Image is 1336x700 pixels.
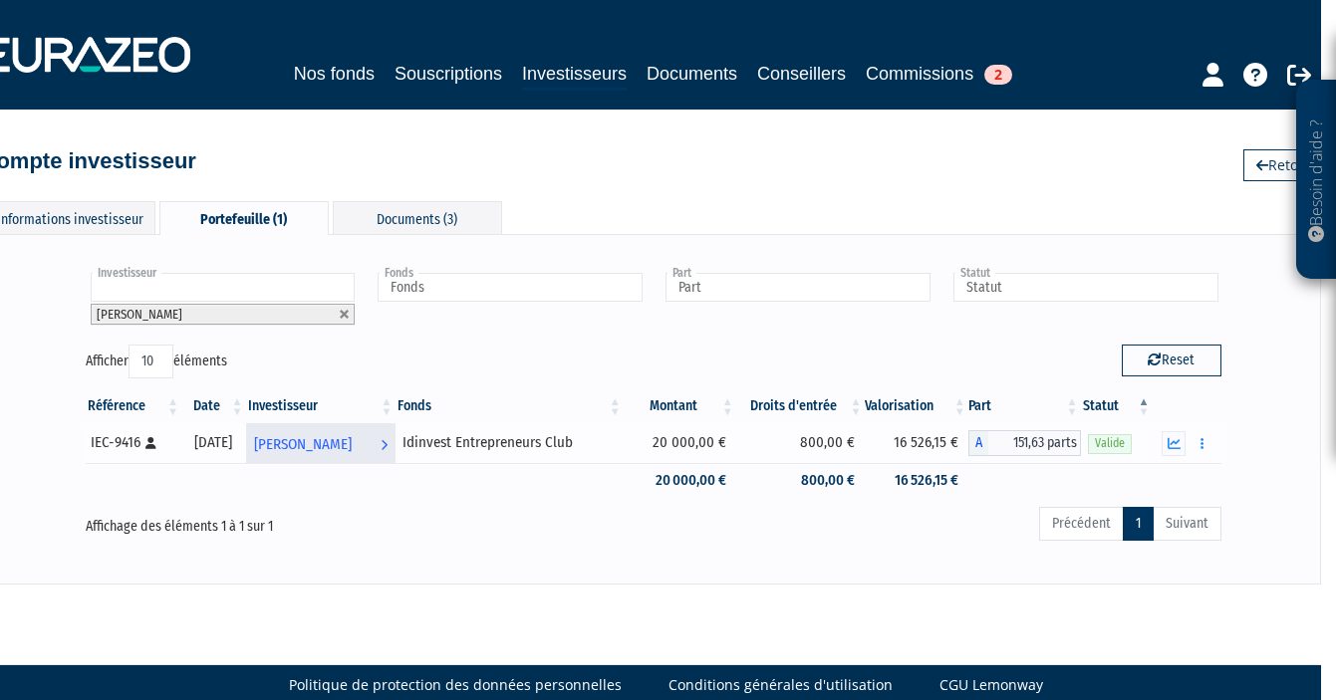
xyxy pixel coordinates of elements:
[188,432,238,453] div: [DATE]
[181,389,245,423] th: Date: activer pour trier la colonne par ordre croissant
[988,430,1081,456] span: 151,63 parts
[1243,149,1326,181] a: Retour
[757,60,846,88] a: Conseillers
[736,423,865,463] td: 800,00 €
[129,345,173,378] select: Afficheréléments
[289,675,622,695] a: Politique de protection des données personnelles
[624,463,736,498] td: 20 000,00 €
[395,60,502,88] a: Souscriptions
[159,201,329,235] div: Portefeuille (1)
[1305,91,1328,270] p: Besoin d'aide ?
[865,463,968,498] td: 16 526,15 €
[333,201,502,234] div: Documents (3)
[1122,345,1221,376] button: Reset
[402,432,617,453] div: Idinvest Entrepreneurs Club
[522,60,627,91] a: Investisseurs
[939,675,1043,695] a: CGU Lemonway
[86,389,182,423] th: Référence : activer pour trier la colonne par ordre croissant
[984,65,1012,85] span: 2
[736,389,865,423] th: Droits d'entrée: activer pour trier la colonne par ordre croissant
[968,389,1081,423] th: Part: activer pour trier la colonne par ordre croissant
[86,505,542,537] div: Affichage des éléments 1 à 1 sur 1
[97,307,182,322] span: [PERSON_NAME]
[865,423,968,463] td: 16 526,15 €
[1088,434,1132,453] span: Valide
[86,345,227,378] label: Afficher éléments
[968,430,988,456] span: A
[624,389,736,423] th: Montant: activer pour trier la colonne par ordre croissant
[246,389,396,423] th: Investisseur: activer pour trier la colonne par ordre croissant
[1081,389,1153,423] th: Statut : activer pour trier la colonne par ordre d&eacute;croissant
[624,423,736,463] td: 20 000,00 €
[145,437,156,449] i: [Français] Personne physique
[396,389,624,423] th: Fonds: activer pour trier la colonne par ordre croissant
[968,430,1081,456] div: A - Idinvest Entrepreneurs Club
[254,426,352,463] span: [PERSON_NAME]
[668,675,893,695] a: Conditions générales d'utilisation
[647,60,737,88] a: Documents
[381,426,388,463] i: Voir l'investisseur
[1123,507,1154,541] a: 1
[91,432,175,453] div: IEC-9416
[865,389,968,423] th: Valorisation: activer pour trier la colonne par ordre croissant
[294,60,375,88] a: Nos fonds
[246,423,396,463] a: [PERSON_NAME]
[866,60,1012,88] a: Commissions2
[736,463,865,498] td: 800,00 €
